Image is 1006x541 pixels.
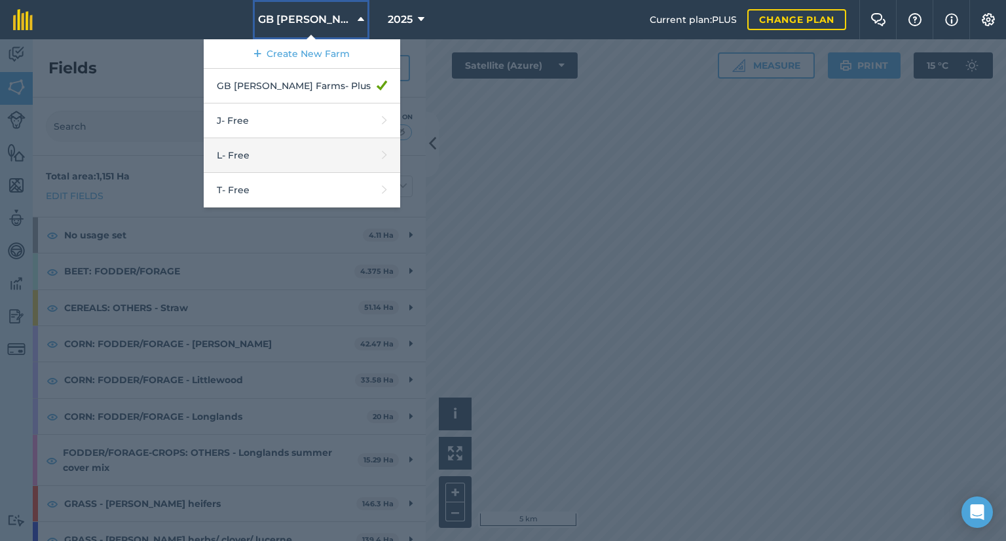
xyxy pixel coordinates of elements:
a: T- Free [204,173,400,208]
span: 2025 [388,12,413,28]
img: A question mark icon [907,13,923,26]
span: Current plan : PLUS [650,12,737,27]
img: Two speech bubbles overlapping with the left bubble in the forefront [870,13,886,26]
span: GB [PERSON_NAME] Farms [258,12,352,28]
div: Open Intercom Messenger [961,496,993,528]
a: J- Free [204,103,400,138]
a: Create New Farm [204,39,400,69]
a: L- Free [204,138,400,173]
img: svg+xml;base64,PHN2ZyB4bWxucz0iaHR0cDovL3d3dy53My5vcmcvMjAwMC9zdmciIHdpZHRoPSIxNyIgaGVpZ2h0PSIxNy... [945,12,958,28]
img: fieldmargin Logo [13,9,33,30]
a: Change plan [747,9,846,30]
a: GB [PERSON_NAME] Farms- Plus [204,69,400,103]
img: A cog icon [980,13,996,26]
